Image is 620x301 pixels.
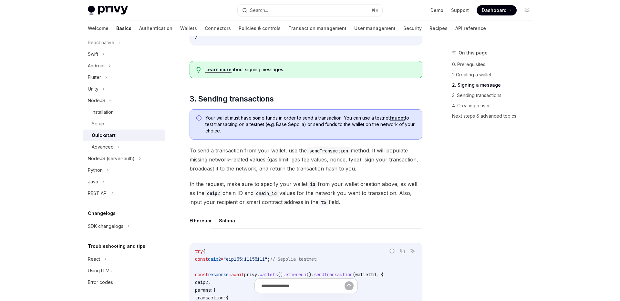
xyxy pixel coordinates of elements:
button: Flutter [83,72,165,83]
button: Advanced [83,141,165,153]
div: Quickstart [92,131,116,139]
button: Toggle dark mode [522,5,532,15]
a: Setup [83,118,165,130]
div: Android [88,62,105,70]
div: Advanced [92,143,114,151]
button: Ethereum [190,213,211,228]
div: Flutter [88,73,101,81]
span: Your wallet must have some funds in order to send a transaction. You can use a testnet to test tr... [205,115,416,134]
h5: Troubleshooting and tips [88,242,145,250]
div: Error codes [88,278,113,286]
code: chain_id [253,190,279,197]
button: Search...⌘K [238,5,382,16]
div: SDK changelogs [88,222,123,230]
a: 2. Signing a message [452,80,537,90]
div: NodeJS [88,97,105,104]
button: Python [83,164,165,176]
div: REST API [88,189,108,197]
div: Python [88,166,103,174]
button: Swift [83,48,165,60]
a: 4. Creating a user [452,101,537,111]
div: Installation [92,108,114,116]
a: Recipes [429,21,448,36]
a: Authentication [139,21,172,36]
button: Unity [83,83,165,95]
button: Ask AI [408,247,417,255]
div: Setup [92,120,104,128]
span: = [221,256,223,262]
span: ; [267,256,270,262]
span: sendTransaction [314,272,353,277]
span: ⌘ K [372,8,378,13]
img: light logo [88,6,128,15]
a: 1. Creating a wallet [452,70,537,80]
span: ethereum [285,272,306,277]
span: walletId [355,272,376,277]
span: , { [376,272,384,277]
a: 0. Prerequisites [452,59,537,70]
button: REST API [83,188,165,199]
a: Learn more [205,67,232,73]
a: Transaction management [288,21,346,36]
span: wallets [260,272,278,277]
span: } [195,34,198,40]
span: // Sepolia testnet [270,256,316,262]
div: about signing messages. [205,66,416,73]
a: Dashboard [477,5,517,15]
span: privy [244,272,257,277]
a: Security [403,21,422,36]
div: Search... [250,6,268,14]
div: Swift [88,50,98,58]
button: React [83,253,165,265]
h5: Changelogs [88,209,116,217]
span: ( [353,272,355,277]
code: id [307,181,318,188]
button: SDK changelogs [83,220,165,232]
a: Next steps & advanced topics [452,111,537,121]
span: = [229,272,231,277]
button: Android [83,60,165,72]
button: Send message [345,281,354,290]
span: In the request, make sure to specify your wallet from your wallet creation above, as well as the ... [190,180,422,207]
a: Error codes [83,277,165,288]
a: Wallets [180,21,197,36]
a: Using LLMs [83,265,165,277]
svg: Info [196,115,203,122]
span: caip2 [208,256,221,262]
a: Demo [430,7,443,14]
span: try [195,248,203,254]
span: (). [278,272,285,277]
a: faucet [390,115,405,121]
span: { [203,248,205,254]
a: Support [451,7,469,14]
div: NodeJS (server-auth) [88,155,135,162]
svg: Tip [196,67,201,73]
div: Java [88,178,98,186]
a: Quickstart [83,130,165,141]
span: response [208,272,229,277]
a: Welcome [88,21,108,36]
a: API reference [455,21,486,36]
a: Connectors [205,21,231,36]
a: 3. Sending transactions [452,90,537,101]
input: Ask a question... [261,279,345,293]
span: const [195,272,208,277]
button: Solana [219,213,235,228]
span: 3. Sending transactions [190,94,274,104]
a: Policies & controls [239,21,281,36]
code: to [318,199,329,206]
span: On this page [459,49,488,57]
span: (). [306,272,314,277]
div: React [88,255,100,263]
span: Dashboard [482,7,507,14]
span: To send a transaction from your wallet, use the method. It will populate missing network-related ... [190,146,422,173]
a: Basics [116,21,131,36]
code: sendTransaction [307,147,351,154]
span: const [195,256,208,262]
span: "eip155:11155111" [223,256,267,262]
a: User management [354,21,396,36]
button: NodeJS [83,95,165,106]
a: Installation [83,106,165,118]
div: Unity [88,85,98,93]
button: Copy the contents from the code block [398,247,407,255]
